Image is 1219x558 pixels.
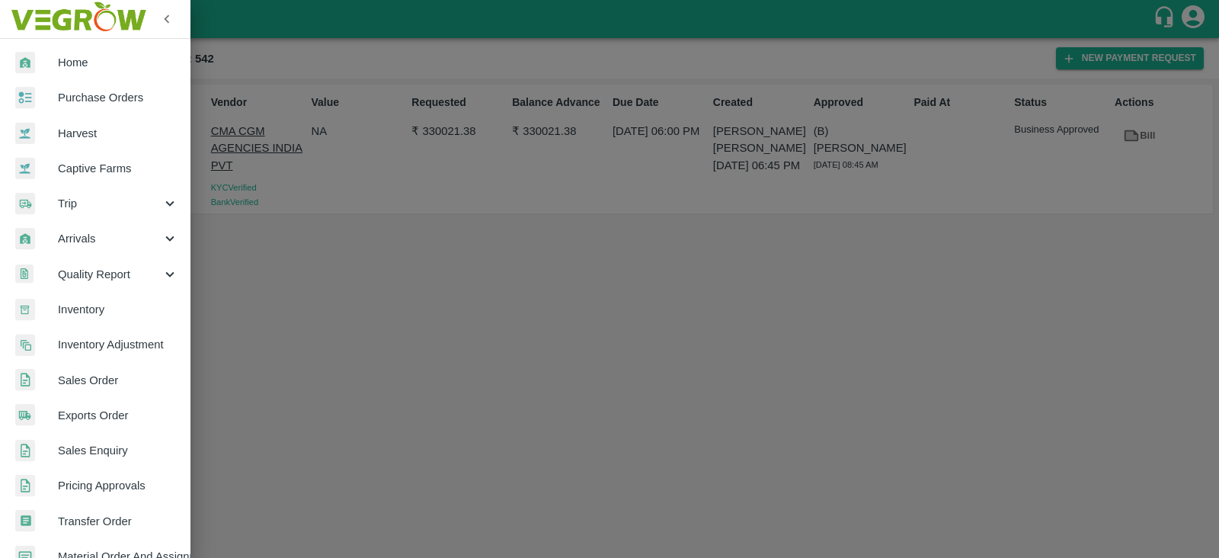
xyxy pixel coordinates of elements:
img: inventory [15,334,35,356]
img: reciept [15,87,35,109]
img: harvest [15,122,35,145]
span: Exports Order [58,407,178,424]
img: delivery [15,193,35,215]
span: Pricing Approvals [58,477,178,494]
span: Captive Farms [58,160,178,177]
span: Quality Report [58,266,162,283]
span: Transfer Order [58,513,178,530]
img: shipments [15,404,35,426]
span: Inventory Adjustment [58,336,178,353]
span: Arrivals [58,230,162,247]
span: Trip [58,195,162,212]
span: Harvest [58,125,178,142]
span: Home [58,54,178,71]
img: whTransfer [15,510,35,532]
span: Sales Order [58,372,178,389]
span: Purchase Orders [58,89,178,106]
img: whArrival [15,228,35,250]
img: whArrival [15,52,35,74]
img: sales [15,440,35,462]
span: Inventory [58,301,178,318]
img: sales [15,475,35,497]
img: qualityReport [15,265,34,284]
img: harvest [15,157,35,180]
img: whInventory [15,299,35,321]
img: sales [15,369,35,391]
span: Sales Enquiry [58,442,178,459]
